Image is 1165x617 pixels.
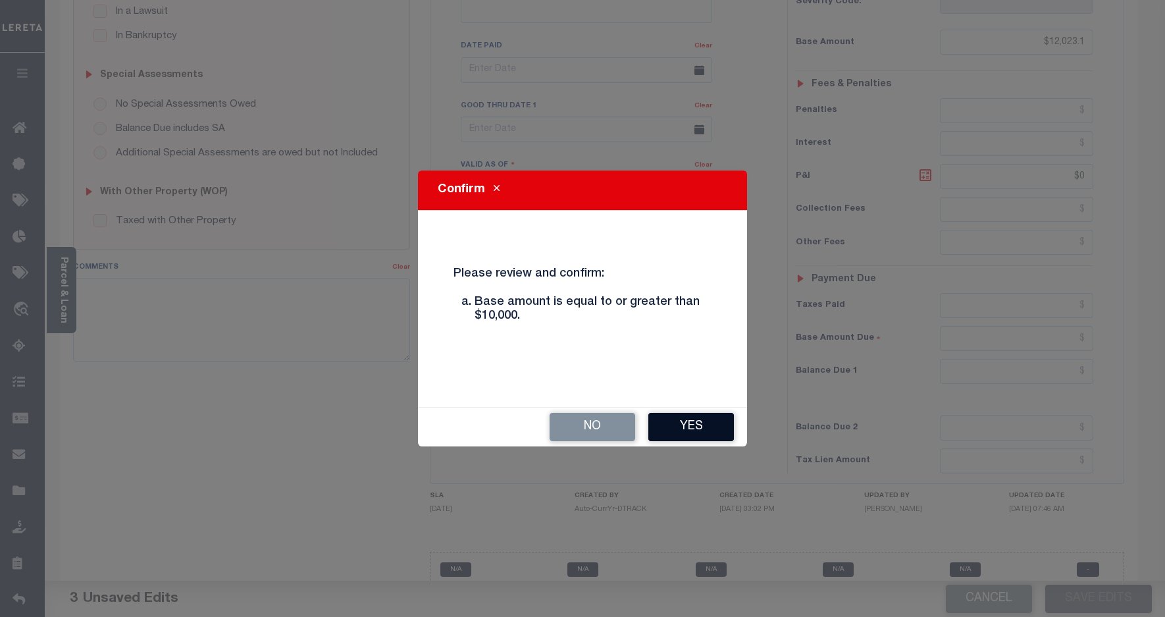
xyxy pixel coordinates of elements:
[438,181,485,199] h5: Confirm
[475,296,712,324] li: Base amount is equal to or greater than $10,000.
[648,413,734,441] button: Yes
[485,182,508,198] button: Close
[550,413,635,441] button: No
[444,267,721,335] h4: Please review and confirm:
